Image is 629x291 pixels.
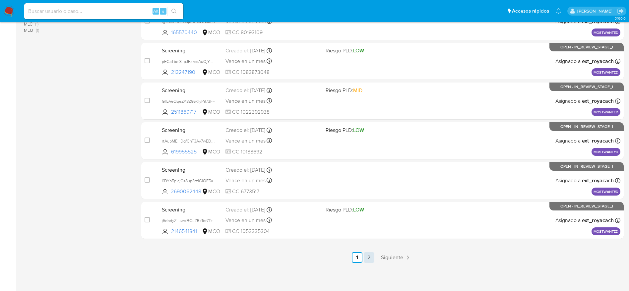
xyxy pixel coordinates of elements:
span: Accesos rápidos [512,8,549,15]
a: Sair [617,8,624,15]
span: 3.160.0 [615,16,626,21]
a: Notificações [556,8,561,14]
button: search-icon [167,7,181,16]
input: Buscar usuario o caso... [24,7,183,16]
span: Alt [153,8,158,14]
p: ext_royacach@mercadolibre.com [577,8,615,14]
span: s [162,8,164,14]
